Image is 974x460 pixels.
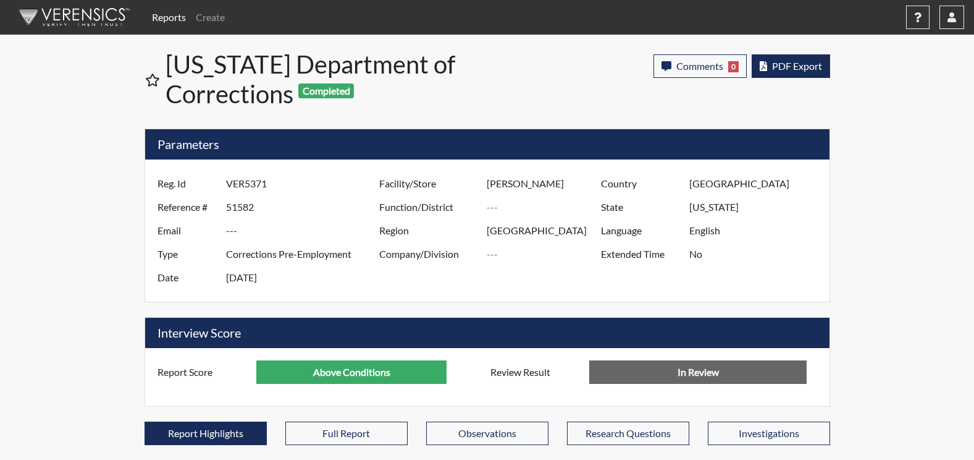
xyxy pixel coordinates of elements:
label: Region [370,219,487,242]
input: --- [487,195,604,219]
label: Language [592,219,689,242]
input: --- [226,219,382,242]
input: --- [487,219,604,242]
label: Date [148,266,226,289]
button: Observations [426,422,548,445]
button: Research Questions [567,422,689,445]
input: No Decision [589,360,807,384]
h5: Interview Score [145,318,829,348]
input: --- [689,242,826,266]
span: PDF Export [772,60,822,72]
label: Type [148,242,226,266]
input: --- [226,172,382,195]
button: Report Highlights [145,422,267,445]
label: Function/District [370,195,487,219]
label: Reference # [148,195,226,219]
label: Review Result [481,360,590,384]
label: Report Score [148,360,257,384]
label: Extended Time [592,242,689,266]
input: --- [487,172,604,195]
a: Create [191,5,230,30]
span: Comments [676,60,723,72]
label: Company/Division [370,242,487,266]
input: --- [689,172,826,195]
button: Comments0 [653,54,747,78]
button: PDF Export [752,54,830,78]
button: Full Report [285,422,408,445]
label: Country [592,172,689,195]
span: 0 [728,61,739,72]
label: State [592,195,689,219]
label: Facility/Store [370,172,487,195]
a: Reports [147,5,191,30]
input: --- [226,242,382,266]
input: --- [689,219,826,242]
span: Completed [298,83,354,98]
input: --- [226,266,382,289]
input: --- [226,195,382,219]
label: Reg. Id [148,172,226,195]
label: Email [148,219,226,242]
input: --- [487,242,604,266]
h1: [US_STATE] Department of Corrections [166,49,489,109]
button: Investigations [708,422,830,445]
input: --- [689,195,826,219]
input: --- [256,360,447,384]
h5: Parameters [145,129,829,160]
